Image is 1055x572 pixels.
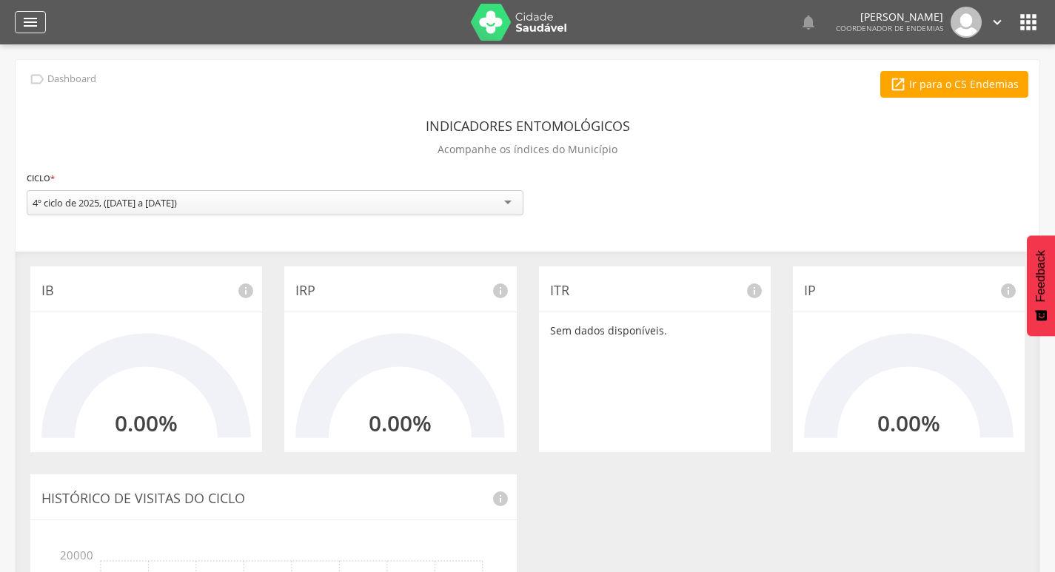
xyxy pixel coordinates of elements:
p: IB [41,281,251,300]
p: [PERSON_NAME] [836,12,943,22]
p: Sem dados disponíveis. [550,323,760,338]
i:  [29,71,45,87]
p: Dashboard [47,73,96,85]
h2: 0.00% [877,411,940,435]
i:  [989,14,1005,30]
span: Feedback [1034,250,1048,302]
div: 4º ciclo de 2025, ([DATE] a [DATE]) [33,196,177,209]
i: info [492,490,509,508]
i: info [746,282,763,300]
a: Ir para o CS Endemias [880,71,1028,98]
a:  [989,7,1005,38]
i:  [21,13,39,31]
p: Acompanhe os índices do Município [438,139,617,160]
p: IP [804,281,1014,300]
p: IRP [295,281,505,300]
i:  [800,13,817,31]
i: info [492,282,509,300]
button: Feedback - Mostrar pesquisa [1027,235,1055,336]
i: info [237,282,255,300]
i:  [1017,10,1040,34]
p: Histórico de Visitas do Ciclo [41,489,506,508]
i: info [999,282,1017,300]
label: Ciclo [27,170,55,186]
p: ITR [550,281,760,300]
a:  [15,11,46,33]
h2: 0.00% [369,411,432,435]
span: Coordenador de Endemias [836,23,943,33]
h2: 0.00% [115,411,178,435]
i:  [890,76,906,92]
a:  [800,7,817,38]
header: Indicadores Entomológicos [426,112,630,139]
